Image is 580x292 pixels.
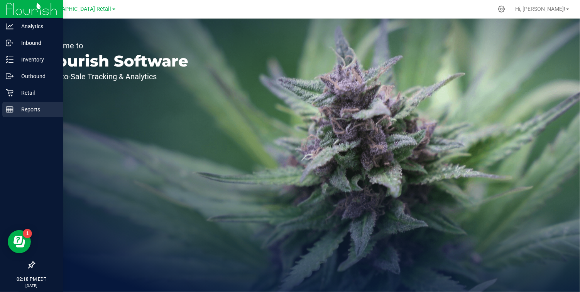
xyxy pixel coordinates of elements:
[6,56,14,63] inline-svg: Inventory
[14,88,60,97] p: Retail
[3,283,60,289] p: [DATE]
[14,105,60,114] p: Reports
[42,6,112,12] span: [GEOGRAPHIC_DATA] Retail
[14,55,60,64] p: Inventory
[6,106,14,113] inline-svg: Reports
[515,6,565,12] span: Hi, [PERSON_NAME]!
[3,276,60,283] p: 02:18 PM EDT
[42,53,188,69] p: Flourish Software
[14,38,60,48] p: Inbound
[6,72,14,80] inline-svg: Outbound
[42,73,188,80] p: Seed-to-Sale Tracking & Analytics
[14,72,60,81] p: Outbound
[14,22,60,31] p: Analytics
[497,5,506,13] div: Manage settings
[6,39,14,47] inline-svg: Inbound
[6,89,14,97] inline-svg: Retail
[42,42,188,50] p: Welcome to
[8,230,31,253] iframe: Resource center
[23,229,32,238] iframe: Resource center unread badge
[6,22,14,30] inline-svg: Analytics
